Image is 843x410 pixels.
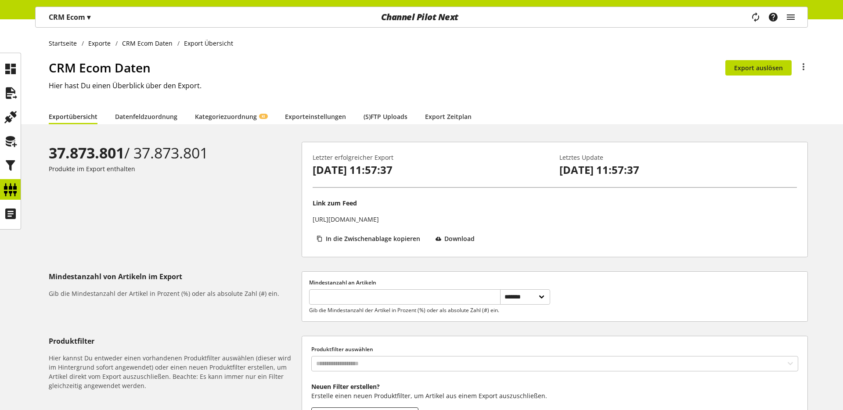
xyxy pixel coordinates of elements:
[84,39,115,48] a: Exporte
[559,153,797,162] p: Letztes Update
[311,345,798,353] label: Produktfilter auswählen
[425,112,472,121] a: Export Zeitplan
[88,39,111,48] span: Exporte
[313,153,550,162] p: Letzter erfolgreicher Export
[49,336,298,346] h5: Produktfilter
[311,382,380,391] b: Neuen Filter erstellen?
[49,12,90,22] p: CRM Ecom
[195,112,267,121] a: KategoriezuordnungKI
[734,63,783,72] span: Export auslösen
[87,12,90,22] span: ▾
[313,215,379,224] p: [URL][DOMAIN_NAME]
[444,234,475,243] span: Download
[326,234,420,243] span: In die Zwischenablage kopieren
[309,306,500,314] p: Gib die Mindestanzahl der Artikel in Prozent (%) oder als absolute Zahl (#) ein.
[432,231,483,249] a: Download
[49,80,808,91] h2: Hier hast Du einen Überblick über den Export.
[49,271,298,282] h5: Mindestanzahl von Artikeln im Export
[313,162,550,178] p: [DATE] 11:57:37
[559,162,797,178] p: [DATE] 11:57:37
[49,289,298,298] h6: Gib die Mindestanzahl der Artikel in Prozent (%) oder als absolute Zahl (#) ein.
[49,353,298,390] h6: Hier kannst Du entweder einen vorhandenen Produktfilter auswählen (dieser wird im Hintergrund sof...
[285,112,346,121] a: Exporteinstellungen
[364,112,407,121] a: (S)FTP Uploads
[49,112,97,121] a: Exportübersicht
[49,143,124,163] b: 37.873.801
[35,7,808,28] nav: main navigation
[49,142,298,164] div: / 37.873.801
[311,391,798,400] p: Erstelle einen neuen Produktfilter, um Artikel aus einem Export auszuschließen.
[49,164,298,173] p: Produkte im Export enthalten
[262,114,265,119] span: KI
[115,112,177,121] a: Datenfeldzuordnung
[309,279,550,287] label: Mindestanzahl an Artikeln
[49,39,82,48] a: Startseite
[313,231,428,246] button: In die Zwischenablage kopieren
[432,231,483,246] button: Download
[49,39,77,48] span: Startseite
[49,58,725,77] h1: CRM Ecom Daten
[313,198,357,208] p: Link zum Feed
[725,60,792,76] button: Export auslösen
